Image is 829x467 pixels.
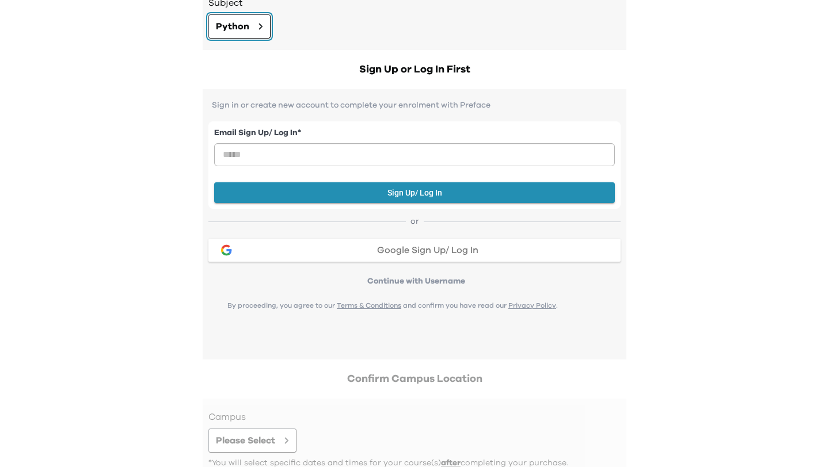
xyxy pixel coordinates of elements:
p: By proceeding, you agree to our and confirm you have read our . [208,301,577,310]
h2: Sign Up or Log In First [203,62,626,78]
a: Privacy Policy [508,302,556,309]
p: Sign in or create new account to complete your enrolment with Preface [208,101,621,110]
span: Python [216,20,249,33]
img: google login [219,243,233,257]
a: Terms & Conditions [337,302,401,309]
span: Google Sign Up/ Log In [377,246,478,255]
button: Sign Up/ Log In [214,182,615,204]
button: google loginGoogle Sign Up/ Log In [208,239,621,262]
p: Continue with Username [212,275,621,287]
span: or [406,216,424,227]
h2: Confirm Campus Location [203,371,626,387]
label: Email Sign Up/ Log In * [214,127,615,139]
button: Python [208,14,271,39]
